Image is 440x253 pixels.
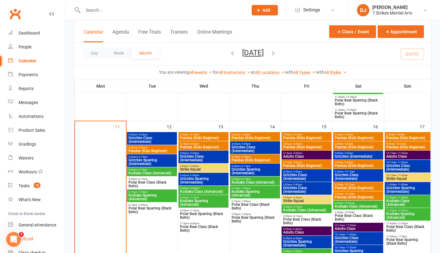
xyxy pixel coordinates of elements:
[19,222,56,227] div: General attendance
[128,180,176,188] span: Polar Bear Class (Black Belts)
[231,203,279,210] span: Polar Bear Class (Black Belts)
[84,29,103,42] button: Calendar
[137,133,148,136] span: - 5:30pm
[132,48,160,59] button: Month
[128,204,176,206] span: 6:15pm
[334,202,382,205] span: 9:45am
[180,168,227,171] span: Strike Squad
[231,158,279,162] span: Pandas (Kids Beginner)
[386,177,429,180] span: Strike Squad
[167,121,178,131] div: 12
[283,208,330,212] span: Kodiaks Class (Advanced)
[128,206,176,214] span: Polar Bear Sparring (Black Belts)
[334,155,382,158] span: Grizzlies (Intermediate)
[386,212,429,219] span: Kodiaks Sparring (Advanced)
[8,151,65,165] a: Waivers
[213,70,218,75] strong: for
[241,143,251,145] span: - 5:30pm
[283,183,330,186] span: 5:00pm
[19,232,24,237] span: 3
[334,170,382,173] span: 9:30am
[241,156,251,158] span: - 5:30pm
[334,143,382,145] span: 8:45am
[386,238,429,245] span: Polar Bear Sparring (Black Belts)
[283,240,330,247] span: Grizzlies Sparring (Intermediate)
[283,152,330,155] span: 4:15pm
[241,187,251,190] span: - 7:00pm
[180,222,227,225] span: 7:15pm
[19,156,34,160] div: Waivers
[283,230,330,234] span: Adults Class
[334,145,382,149] span: Pandas (Kids Beginner)
[395,133,405,136] span: - 9:30am
[334,224,382,227] span: 10:15am
[19,100,38,105] div: Messages
[128,191,176,193] span: 6:15pm
[138,29,161,42] button: Free Trials
[283,199,330,203] span: Strike Squad
[128,149,176,153] span: Pandas (Kids Beginner)
[19,128,45,133] div: Product Sales
[231,200,279,203] span: 6:15pm
[283,186,330,193] span: Grizzlies Class (Intermediate)
[19,31,40,35] div: Dashboard
[396,196,408,199] span: - 11:45am
[334,246,382,249] span: 10:15am
[345,109,357,111] span: - 12:30pm
[345,96,357,98] span: - 12:30pm
[386,133,429,136] span: 8:45am
[334,183,382,186] span: 9:30am
[292,143,302,145] span: - 4:45pm
[242,48,264,57] button: [DATE]
[386,155,429,158] span: Adults Class
[293,70,316,75] a: All Types
[126,80,178,93] th: Tue
[180,196,227,199] span: 6:30pm
[321,121,333,131] div: 15
[231,178,279,180] span: 5:30pm
[231,187,279,190] span: 6:15pm
[396,209,408,212] span: - 12:30pm
[19,236,33,241] div: Roll call
[8,193,65,207] a: What's New
[128,146,176,149] span: 4:45pm
[8,232,65,246] a: Roll call
[345,224,356,227] span: - 11:00am
[303,3,320,17] span: Settings
[241,200,251,203] span: - 7:00pm
[283,228,330,230] span: 5:45pm
[334,186,382,190] span: Pandas (Kids Beginner)
[386,196,429,199] span: 11:00am
[334,227,382,230] span: Adults Class
[283,155,330,158] span: Adults Class
[19,44,31,49] div: People
[231,180,279,184] span: Kodiaks Class (Advanced)
[343,133,353,136] span: - 9:30am
[396,222,408,225] span: - 12:30pm
[386,186,429,193] span: Grizzlies Sparring (Intermediate)
[189,222,199,225] span: - 8:00pm
[241,133,251,136] span: - 4:45pm
[189,174,199,177] span: - 6:30pm
[283,170,330,173] span: 4:45pm
[128,178,176,180] span: 5:30pm
[334,195,382,199] span: Pandas (Kids Beginner)
[386,145,429,149] span: Pandas (Kids Beginner)
[128,168,176,171] span: 5:30pm
[343,183,355,186] span: - 10:15am
[83,48,106,59] button: Day
[283,164,330,168] span: Pandas (Kids Beginner)
[357,4,369,16] div: DJ
[386,164,429,171] span: Grizzlies Class (Intermediate)
[180,187,227,190] span: 5:45pm
[372,10,412,16] div: 7 Strikes Martial Arts
[316,70,324,75] strong: with
[8,123,65,137] a: Product Sales
[345,246,356,249] span: - 11:00am
[372,5,412,10] div: [PERSON_NAME]
[343,161,353,164] span: - 9:45am
[180,145,227,149] span: Pandas (Kids Beginner)
[8,110,65,123] a: Automations
[386,143,429,145] span: 9:30am
[180,136,227,140] span: Pandas (Kids Beginner)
